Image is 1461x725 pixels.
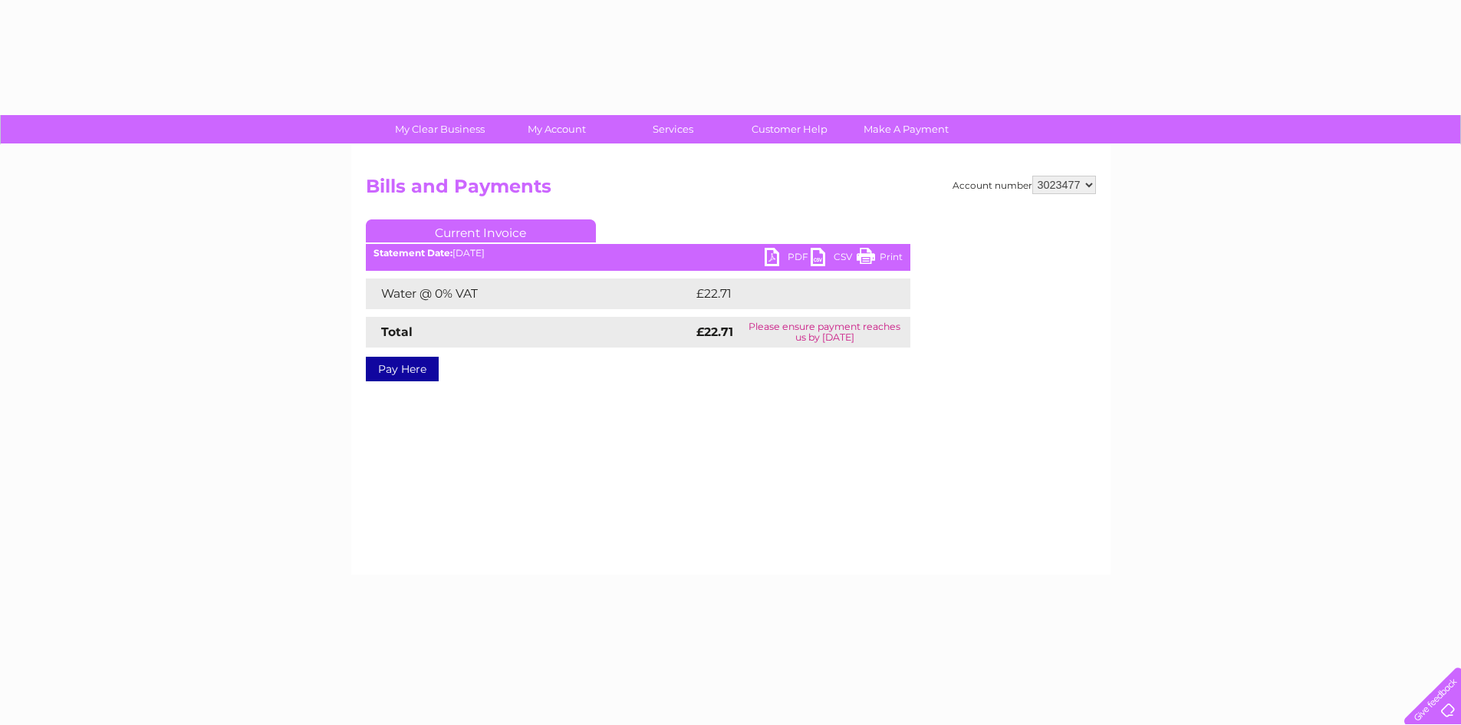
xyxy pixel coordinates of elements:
[765,248,811,270] a: PDF
[739,317,910,348] td: Please ensure payment reaches us by [DATE]
[696,325,733,339] strong: £22.71
[366,248,910,259] div: [DATE]
[493,115,620,143] a: My Account
[373,247,452,259] b: Statement Date:
[381,325,413,339] strong: Total
[366,357,439,381] a: Pay Here
[366,278,693,309] td: Water @ 0% VAT
[366,219,596,242] a: Current Invoice
[857,248,903,270] a: Print
[610,115,736,143] a: Services
[726,115,853,143] a: Customer Help
[693,278,877,309] td: £22.71
[377,115,503,143] a: My Clear Business
[366,176,1096,205] h2: Bills and Payments
[811,248,857,270] a: CSV
[843,115,969,143] a: Make A Payment
[953,176,1096,194] div: Account number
